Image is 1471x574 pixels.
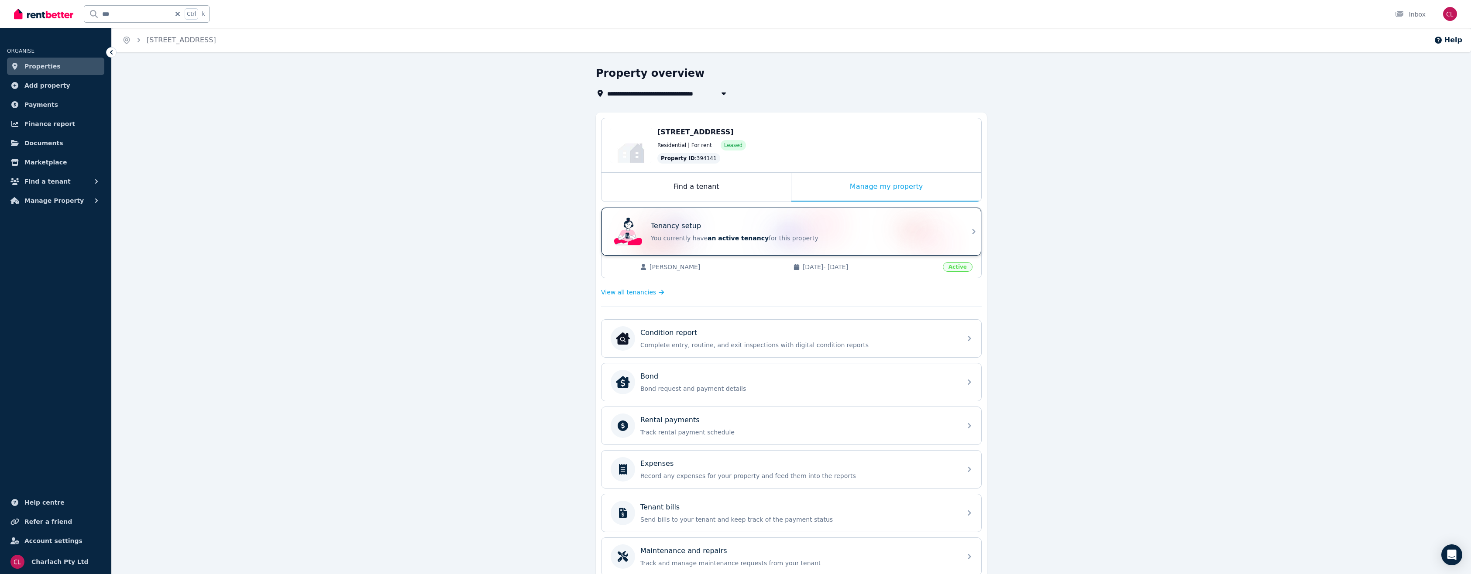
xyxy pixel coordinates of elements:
p: Track and manage maintenance requests from your tenant [640,559,956,567]
p: Tenancy setup [651,221,701,231]
span: Ctrl [185,8,198,20]
span: k [202,10,205,17]
span: Add property [24,80,70,91]
span: Payments [24,99,58,110]
a: Properties [7,58,104,75]
span: Account settings [24,536,82,546]
p: Maintenance and repairs [640,546,727,556]
img: Condition report [616,331,630,345]
span: Refer a friend [24,516,72,527]
img: Bond [616,375,630,389]
p: Track rental payment schedule [640,428,956,437]
a: Finance report [7,115,104,133]
a: Tenancy setupTenancy setupYou currently havean active tenancyfor this property [601,208,981,256]
a: Tenant billsSend bills to your tenant and keep track of the payment status [601,494,981,532]
span: Help centre [24,497,65,508]
img: Charlach Pty Ltd [1443,7,1457,21]
button: Find a tenant [7,173,104,190]
p: You currently have for this property [651,234,956,243]
p: Bond request and payment details [640,384,956,393]
a: Payments [7,96,104,113]
img: Charlach Pty Ltd [10,555,24,569]
span: View all tenancies [601,288,656,297]
div: Open Intercom Messenger [1441,544,1462,565]
a: Help centre [7,494,104,511]
span: Manage Property [24,195,84,206]
button: Manage Property [7,192,104,209]
nav: Breadcrumb [112,28,227,52]
a: Documents [7,134,104,152]
span: Find a tenant [24,176,71,187]
span: an active tenancy [708,235,769,242]
button: Help [1434,35,1462,45]
p: Rental payments [640,415,700,425]
span: [STREET_ADDRESS] [657,128,734,136]
p: Condition report [640,328,697,338]
a: ExpensesRecord any expenses for your property and feed them into the reports [601,451,981,488]
div: : 394141 [657,153,720,164]
a: Marketplace [7,154,104,171]
a: Account settings [7,532,104,550]
a: [STREET_ADDRESS] [147,36,216,44]
a: Condition reportCondition reportComplete entry, routine, and exit inspections with digital condit... [601,320,981,357]
img: Tenancy setup [614,218,642,246]
div: Find a tenant [601,173,791,202]
a: View all tenancies [601,288,664,297]
span: Property ID [661,155,695,162]
p: Send bills to your tenant and keep track of the payment status [640,515,956,524]
span: [DATE] - [DATE] [803,263,938,271]
h1: Property overview [596,66,705,80]
a: Rental paymentsTrack rental payment schedule [601,407,981,444]
a: Refer a friend [7,513,104,530]
p: Expenses [640,458,674,469]
p: Record any expenses for your property and feed them into the reports [640,471,956,480]
span: Documents [24,138,63,148]
span: ORGANISE [7,48,34,54]
span: [PERSON_NAME] [650,263,784,271]
p: Bond [640,371,658,382]
span: Finance report [24,119,75,129]
span: Charlach Pty Ltd [31,557,89,567]
span: Marketplace [24,157,67,167]
div: Manage my property [791,173,981,202]
span: Residential | For rent [657,142,712,149]
span: Active [943,262,973,272]
a: Add property [7,77,104,94]
span: Leased [724,142,742,149]
a: BondBondBond request and payment details [601,363,981,401]
p: Tenant bills [640,502,680,512]
div: Inbox [1395,10,1426,19]
img: RentBetter [14,7,73,20]
p: Complete entry, routine, and exit inspections with digital condition reports [640,341,956,349]
span: Properties [24,61,61,72]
